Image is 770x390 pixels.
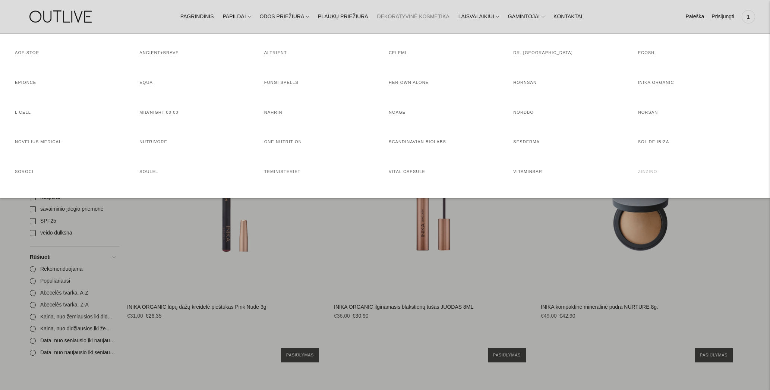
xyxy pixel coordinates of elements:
[180,9,214,25] a: PAGRINDINIS
[318,9,368,25] a: PLAUKŲ PRIEŽIŪRA
[685,9,704,25] a: Paieška
[743,12,754,22] span: 1
[458,9,499,25] a: LAISVALAIKIUI
[553,9,582,25] a: KONTAKTAI
[711,9,734,25] a: Prisijungti
[508,9,545,25] a: GAMINTOJAI
[259,9,309,25] a: ODOS PRIEŽIŪRA
[377,9,449,25] a: DEKORATYVINĖ KOSMETIKA
[742,9,755,25] a: 1
[15,4,108,29] img: OUTLIVE
[223,9,251,25] a: PAPILDAI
